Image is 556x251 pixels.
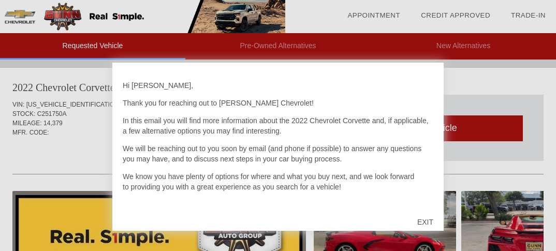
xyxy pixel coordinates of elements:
a: Credit Approved [421,11,490,19]
p: Thank you for reaching out to [PERSON_NAME] Chevrolet! [123,98,433,108]
p: Hi [PERSON_NAME], [123,80,433,91]
p: In this email you will find more information about the 2022 Chevrolet Corvette and, if applicable... [123,115,433,136]
a: Trade-In [511,11,546,19]
p: We know you have plenty of options for where and what you buy next, and we look forward to provid... [123,171,433,192]
div: EXIT [407,206,444,238]
p: We will be reaching out to you soon by email (and phone if possible) to answer any questions you ... [123,143,433,164]
a: Appointment [347,11,400,19]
